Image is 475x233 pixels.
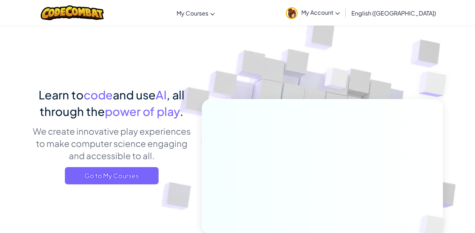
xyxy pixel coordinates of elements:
[41,5,104,20] img: CodeCombat logo
[282,1,343,24] a: My Account
[32,125,191,162] p: We create innovative play experiences to make computer science engaging and accessible to all.
[105,104,180,118] span: power of play
[311,54,363,107] img: Overlap cubes
[351,9,436,17] span: English ([GEOGRAPHIC_DATA])
[84,88,113,102] span: code
[113,88,156,102] span: and use
[404,54,467,115] img: Overlap cubes
[173,3,218,23] a: My Courses
[348,3,440,23] a: English ([GEOGRAPHIC_DATA])
[39,88,84,102] span: Learn to
[65,167,159,184] a: Go to My Courses
[180,104,183,118] span: .
[177,9,208,17] span: My Courses
[286,7,298,19] img: avatar
[156,88,167,102] span: AI
[301,9,340,16] span: My Account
